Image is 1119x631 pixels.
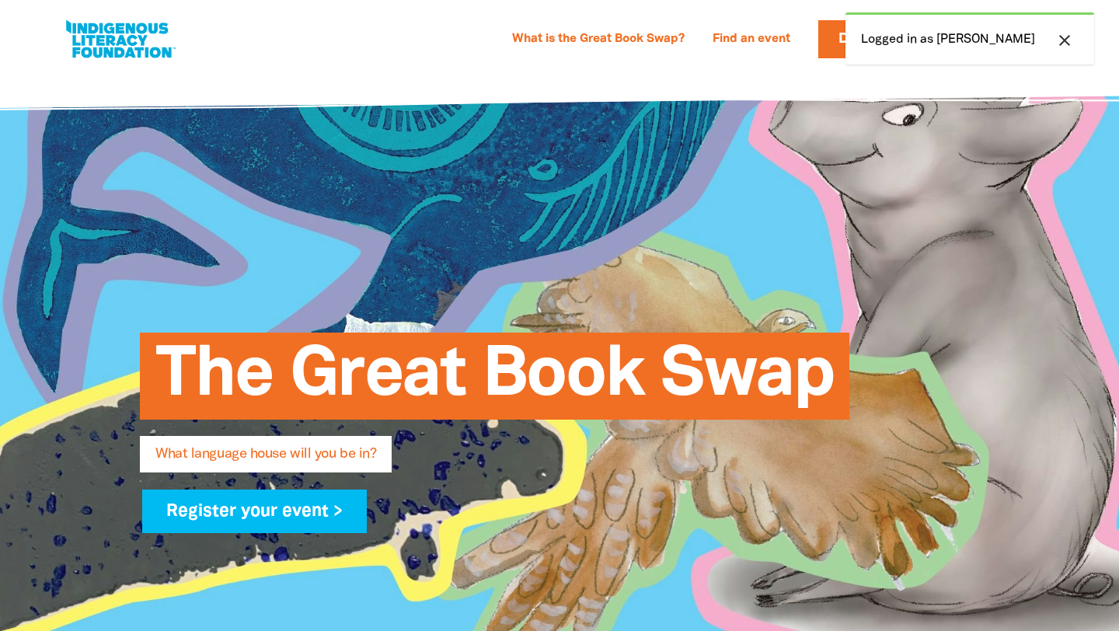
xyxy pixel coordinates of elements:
i: close [1055,31,1074,50]
button: close [1051,30,1079,51]
a: What is the Great Book Swap? [503,27,694,52]
a: Donate [818,20,916,58]
span: What language house will you be in? [155,448,376,472]
a: Register your event > [142,490,367,533]
a: Find an event [703,27,800,52]
span: The Great Book Swap [155,344,834,420]
div: Logged in as [PERSON_NAME] [845,12,1094,64]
